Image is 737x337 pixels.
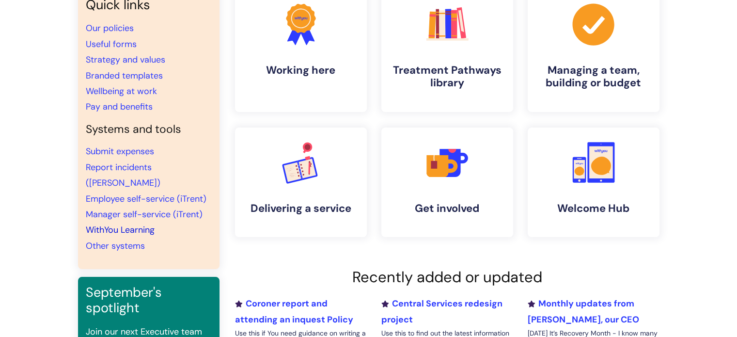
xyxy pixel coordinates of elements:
[86,101,153,112] a: Pay and benefits
[86,240,145,252] a: Other systems
[535,202,652,215] h4: Welcome Hub
[235,298,353,325] a: Coroner report and attending an inquest Policy
[86,85,157,97] a: Wellbeing at work
[86,224,155,236] a: WithYou Learning
[527,298,639,325] a: Monthly updates from [PERSON_NAME], our CEO
[86,38,137,50] a: Useful forms
[243,64,359,77] h4: Working here
[86,285,212,316] h3: September's spotlight
[86,193,206,205] a: Employee self-service (iTrent)
[535,64,652,90] h4: Managing a team, building or budget
[86,22,134,34] a: Our policies
[381,128,513,237] a: Get involved
[381,298,502,325] a: Central Services redesign project
[243,202,359,215] h4: Delivering a service
[389,64,505,90] h4: Treatment Pathways library
[86,209,203,220] a: Manager self-service (iTrent)
[86,123,212,136] h4: Systems and tools
[86,161,160,189] a: Report incidents ([PERSON_NAME])
[86,145,154,157] a: Submit expenses
[235,128,367,237] a: Delivering a service
[235,268,659,286] h2: Recently added or updated
[389,202,505,215] h4: Get involved
[86,70,163,81] a: Branded templates
[86,54,165,65] a: Strategy and values
[528,128,659,237] a: Welcome Hub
